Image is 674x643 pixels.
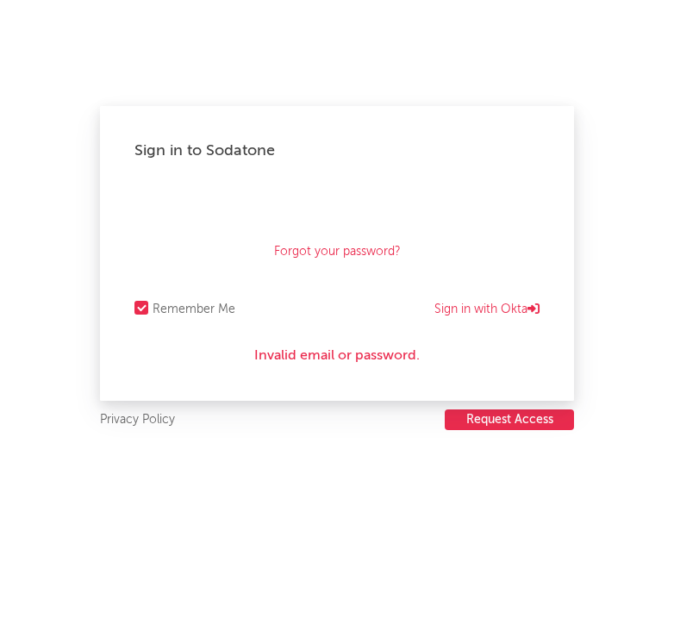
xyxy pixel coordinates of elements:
a: Privacy Policy [100,409,175,431]
a: Request Access [445,409,574,431]
div: Sign in to Sodatone [134,140,540,161]
button: Request Access [445,409,574,430]
a: Forgot your password? [274,241,401,262]
a: Sign in with Okta [434,299,540,320]
div: Remember Me [153,299,235,320]
div: Invalid email or password. [134,346,540,366]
